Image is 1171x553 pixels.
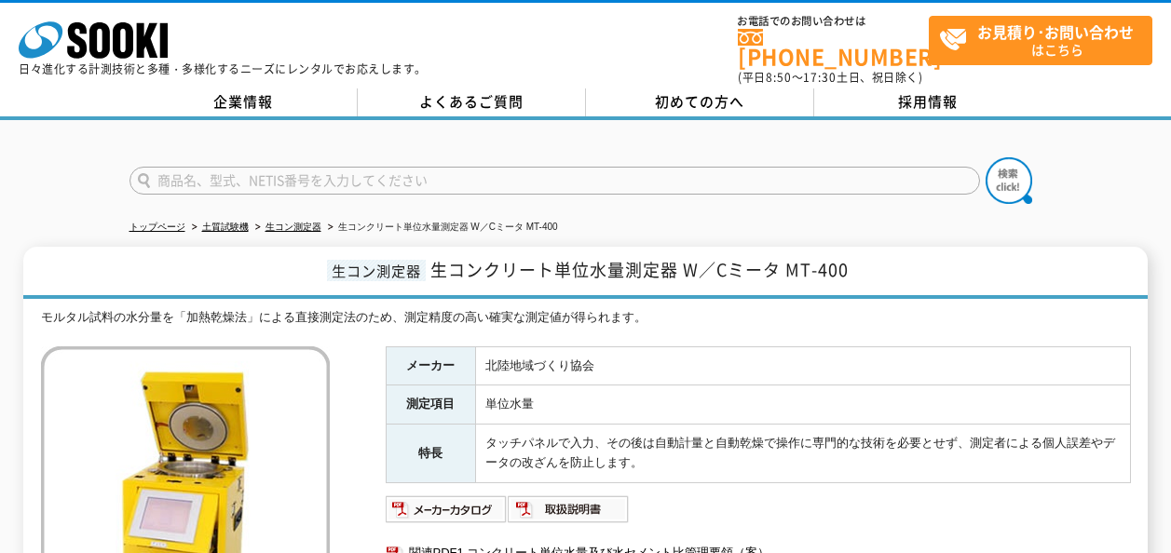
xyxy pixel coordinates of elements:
a: 取扱説明書 [508,506,630,520]
a: 企業情報 [129,88,358,116]
span: お電話でのお問い合わせは [738,16,929,27]
a: [PHONE_NUMBER] [738,29,929,67]
li: 生コンクリート単位水量測定器 W／Cミータ MT-400 [324,218,558,237]
td: 北陸地域づくり協会 [475,346,1130,385]
a: トップページ [129,222,185,232]
td: 単位水量 [475,385,1130,425]
a: お見積り･お問い合わせはこちら [929,16,1152,65]
img: メーカーカタログ [386,494,508,524]
p: 日々進化する計測技術と多種・多様化するニーズにレンタルでお応えします。 [19,63,427,74]
span: はこちら [939,17,1151,63]
span: (平日 ～ 土日、祝日除く) [738,69,922,86]
div: モルタル試料の水分量を「加熱乾燥法」による直接測定法のため、測定精度の高い確実な測定値が得られます。 [41,308,1131,328]
span: 17:30 [803,69,837,86]
a: 初めての方へ [586,88,814,116]
td: タッチパネルで入力、その後は自動計量と自動乾燥で操作に専門的な技術を必要とせず、測定者による個人誤差やデータの改ざんを防止します。 [475,425,1130,483]
img: 取扱説明書 [508,494,630,524]
img: btn_search.png [986,157,1032,204]
span: 生コン測定器 [327,260,426,281]
span: 生コンクリート単位水量測定器 W／Cミータ MT-400 [430,257,849,282]
span: 初めての方へ [655,91,744,112]
a: 生コン測定器 [266,222,321,232]
a: メーカーカタログ [386,506,508,520]
input: 商品名、型式、NETIS番号を入力してください [129,167,980,195]
th: メーカー [386,346,475,385]
th: 特長 [386,425,475,483]
strong: お見積り･お問い合わせ [977,20,1134,43]
span: 8:50 [766,69,792,86]
a: 採用情報 [814,88,1042,116]
a: よくあるご質問 [358,88,586,116]
a: 土質試験機 [202,222,249,232]
th: 測定項目 [386,385,475,425]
